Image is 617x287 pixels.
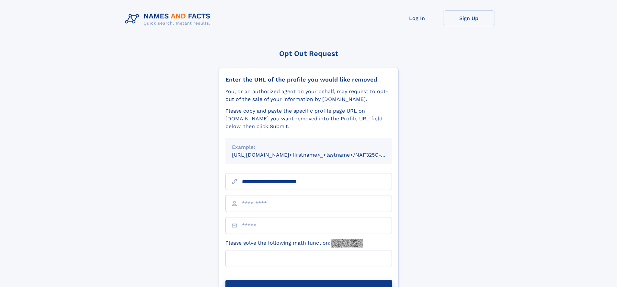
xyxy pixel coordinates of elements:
a: Sign Up [443,10,495,26]
div: You, or an authorized agent on your behalf, may request to opt-out of the sale of your informatio... [225,88,392,103]
div: Opt Out Request [219,50,399,58]
label: Please solve the following math function: [225,239,363,248]
div: Enter the URL of the profile you would like removed [225,76,392,83]
a: Log In [391,10,443,26]
div: Please copy and paste the specific profile page URL on [DOMAIN_NAME] you want removed into the Pr... [225,107,392,130]
img: Logo Names and Facts [122,10,216,28]
small: [URL][DOMAIN_NAME]<firstname>_<lastname>/NAF325G-xxxxxxxx [232,152,404,158]
div: Example: [232,143,385,151]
